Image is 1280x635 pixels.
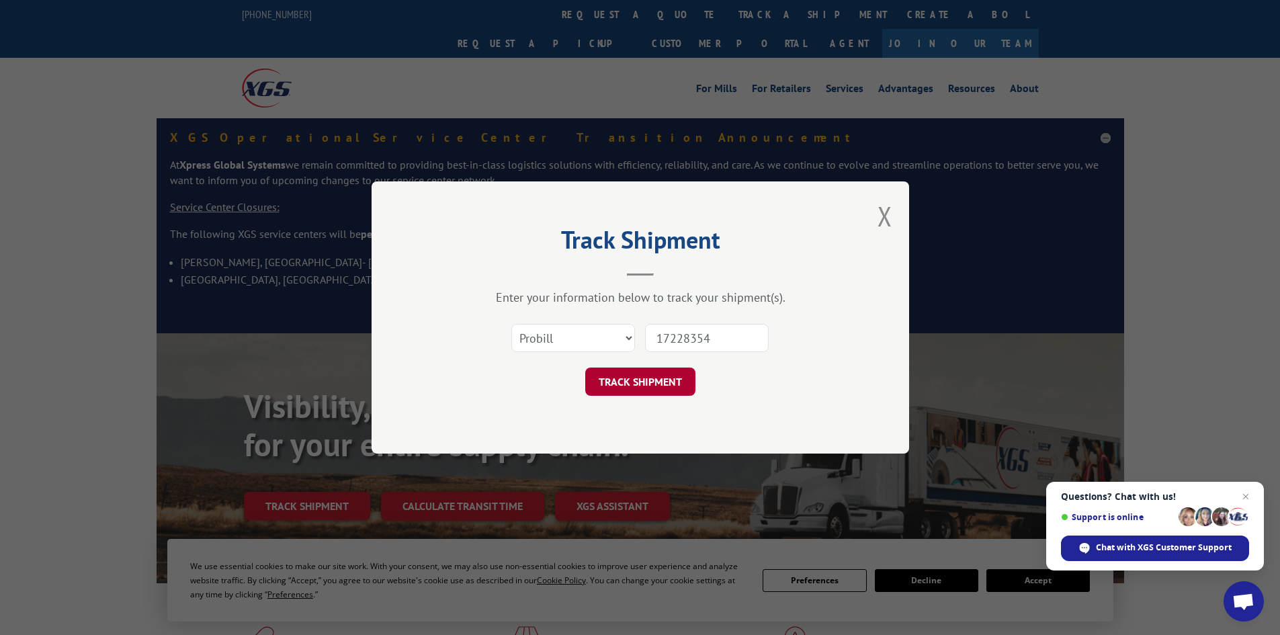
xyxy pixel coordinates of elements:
[1061,512,1174,522] span: Support is online
[1224,581,1264,622] a: Open chat
[1096,542,1232,554] span: Chat with XGS Customer Support
[645,324,769,352] input: Number(s)
[878,198,892,234] button: Close modal
[1061,491,1249,502] span: Questions? Chat with us!
[439,230,842,256] h2: Track Shipment
[439,290,842,305] div: Enter your information below to track your shipment(s).
[1061,536,1249,561] span: Chat with XGS Customer Support
[585,368,695,396] button: TRACK SHIPMENT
